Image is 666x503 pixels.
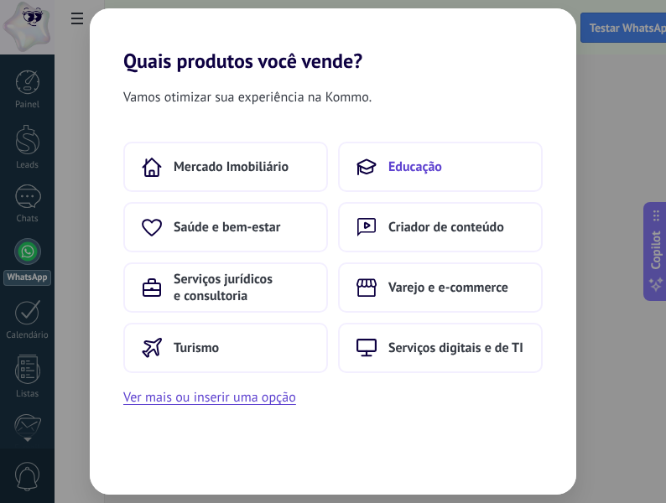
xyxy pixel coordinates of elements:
button: Serviços digitais e de TI [338,323,543,373]
span: Vamos otimizar sua experiência na Kommo. [123,86,372,108]
button: Educação [338,142,543,192]
span: Serviços jurídicos e consultoria [174,271,310,304]
button: Criador de conteúdo [338,202,543,252]
button: Serviços jurídicos e consultoria [123,262,328,313]
span: Criador de conteúdo [388,219,504,236]
span: Saúde e bem-estar [174,219,280,236]
span: Turismo [174,340,219,356]
h2: Quais produtos você vende? [90,8,576,73]
span: Serviços digitais e de TI [388,340,523,356]
button: Mercado Imobiliário [123,142,328,192]
button: Varejo e e-commerce [338,262,543,313]
button: Saúde e bem-estar [123,202,328,252]
span: Varejo e e-commerce [388,279,508,296]
button: Ver mais ou inserir uma opção [123,386,296,408]
span: Mercado Imobiliário [174,158,289,175]
span: Educação [388,158,442,175]
button: Turismo [123,323,328,373]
